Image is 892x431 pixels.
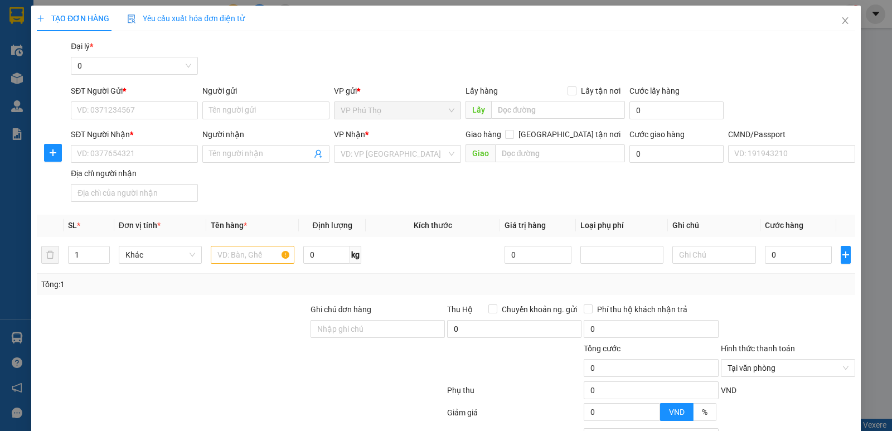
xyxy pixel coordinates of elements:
span: VND [669,408,685,417]
img: icon [127,14,136,23]
span: Đại lý [71,42,93,51]
div: SĐT Người Gửi [71,85,198,97]
span: VND [721,386,736,395]
div: Người gửi [202,85,329,97]
div: Giảm giá [446,406,583,426]
span: [GEOGRAPHIC_DATA] tận nơi [514,128,625,141]
input: Địa chỉ của người nhận [71,184,198,202]
button: Close [830,6,861,37]
span: close [841,16,850,25]
span: Đơn vị tính [119,221,161,230]
span: Giá trị hàng [505,221,546,230]
span: Khác [125,246,196,263]
span: Phí thu hộ khách nhận trả [593,303,692,316]
div: SĐT Người Nhận [71,128,198,141]
span: kg [350,246,361,264]
span: Yêu cầu xuất hóa đơn điện tử [127,14,245,23]
span: plus [45,148,61,157]
input: Cước lấy hàng [629,101,724,119]
div: Người nhận [202,128,329,141]
span: 0 [77,57,191,74]
div: Địa chỉ người nhận [71,167,198,180]
input: Cước giao hàng [629,145,724,163]
span: TẠO ĐƠN HÀNG [37,14,109,23]
span: SL [68,221,77,230]
div: Phụ thu [446,384,583,404]
span: VP Nhận [334,130,365,139]
button: plus [841,246,851,264]
span: plus [841,250,850,259]
span: Chuyển khoản ng. gửi [497,303,581,316]
span: Lấy hàng [466,86,498,95]
span: VP Phú Thọ [341,102,454,119]
label: Cước giao hàng [629,130,685,139]
button: plus [44,144,62,162]
input: VD: Bàn, Ghế [211,246,294,264]
th: Loại phụ phí [576,215,668,236]
label: Hình thức thanh toán [721,344,795,353]
input: Dọc đường [491,101,626,119]
span: Tại văn phòng [728,360,849,376]
div: CMND/Passport [728,128,855,141]
span: plus [37,14,45,22]
input: 0 [505,246,571,264]
input: Ghi Chú [672,246,756,264]
span: Kích thước [414,221,452,230]
label: Cước lấy hàng [629,86,680,95]
span: Tên hàng [211,221,247,230]
span: Giao [466,144,495,162]
th: Ghi chú [668,215,760,236]
button: delete [41,246,59,264]
span: user-add [314,149,323,158]
span: Định lượng [313,221,352,230]
span: Cước hàng [765,221,803,230]
label: Ghi chú đơn hàng [311,305,372,314]
span: % [702,408,707,417]
div: Tổng: 1 [41,278,345,290]
div: VP gửi [334,85,461,97]
input: Ghi chú đơn hàng [311,320,445,338]
span: Tổng cước [584,344,620,353]
span: Lấy tận nơi [576,85,625,97]
span: Giao hàng [466,130,501,139]
span: Lấy [466,101,491,119]
input: Dọc đường [495,144,626,162]
span: Thu Hộ [447,305,473,314]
